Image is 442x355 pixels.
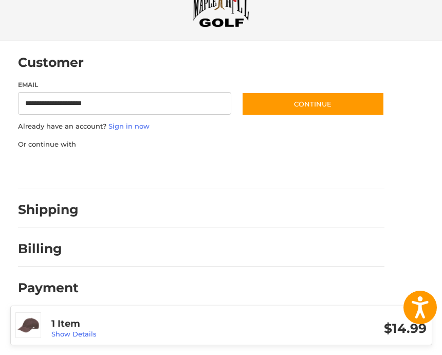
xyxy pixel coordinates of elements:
iframe: PayPal-paypal [14,159,91,178]
h2: Payment [18,280,79,296]
a: Show Details [51,330,97,338]
h2: Customer [18,55,84,70]
iframe: Google Customer Reviews [357,327,442,355]
button: Continue [242,92,384,116]
iframe: PayPal-paylater [102,159,179,178]
h2: Shipping [18,202,79,218]
p: Or continue with [18,139,384,150]
p: Already have an account? [18,121,384,132]
iframe: PayPal-venmo [189,159,266,178]
a: Sign in now [108,122,150,130]
img: Nike Team Heritage86 Adjustable Hat [16,313,41,338]
label: Email [18,80,232,90]
h2: Billing [18,241,78,257]
h3: $14.99 [239,321,427,336]
h3: 1 Item [51,318,239,330]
